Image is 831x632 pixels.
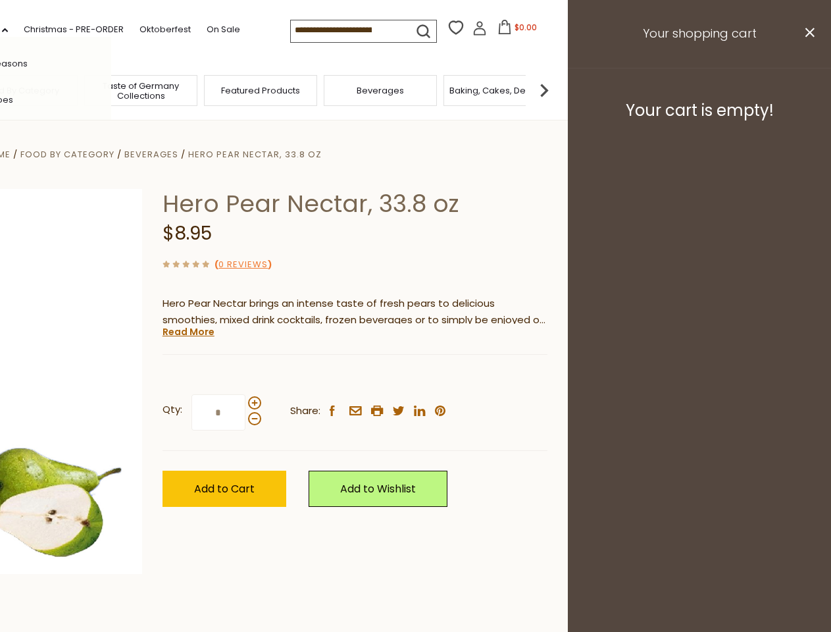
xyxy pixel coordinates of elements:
[88,81,193,101] a: Taste of Germany Collections
[163,221,212,246] span: $8.95
[163,471,286,507] button: Add to Cart
[24,22,124,37] a: Christmas - PRE-ORDER
[124,148,178,161] a: Beverages
[515,22,537,33] span: $0.00
[584,101,815,120] h3: Your cart is empty!
[218,258,268,272] a: 0 Reviews
[309,471,447,507] a: Add to Wishlist
[214,258,272,271] span: ( )
[357,86,404,95] a: Beverages
[221,86,300,95] a: Featured Products
[188,148,322,161] a: Hero Pear Nectar, 33.8 oz
[163,296,547,329] p: Hero Pear Nectar brings an intense taste of fresh pears to delicious smoothies, mixed drink cockt...
[290,403,320,419] span: Share:
[490,20,545,39] button: $0.00
[139,22,191,37] a: Oktoberfest
[20,148,114,161] a: Food By Category
[191,394,245,431] input: Qty:
[531,77,557,103] img: next arrow
[163,402,182,418] strong: Qty:
[163,189,547,219] h1: Hero Pear Nectar, 33.8 oz
[207,22,240,37] a: On Sale
[194,481,255,496] span: Add to Cart
[449,86,551,95] a: Baking, Cakes, Desserts
[163,325,214,338] a: Read More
